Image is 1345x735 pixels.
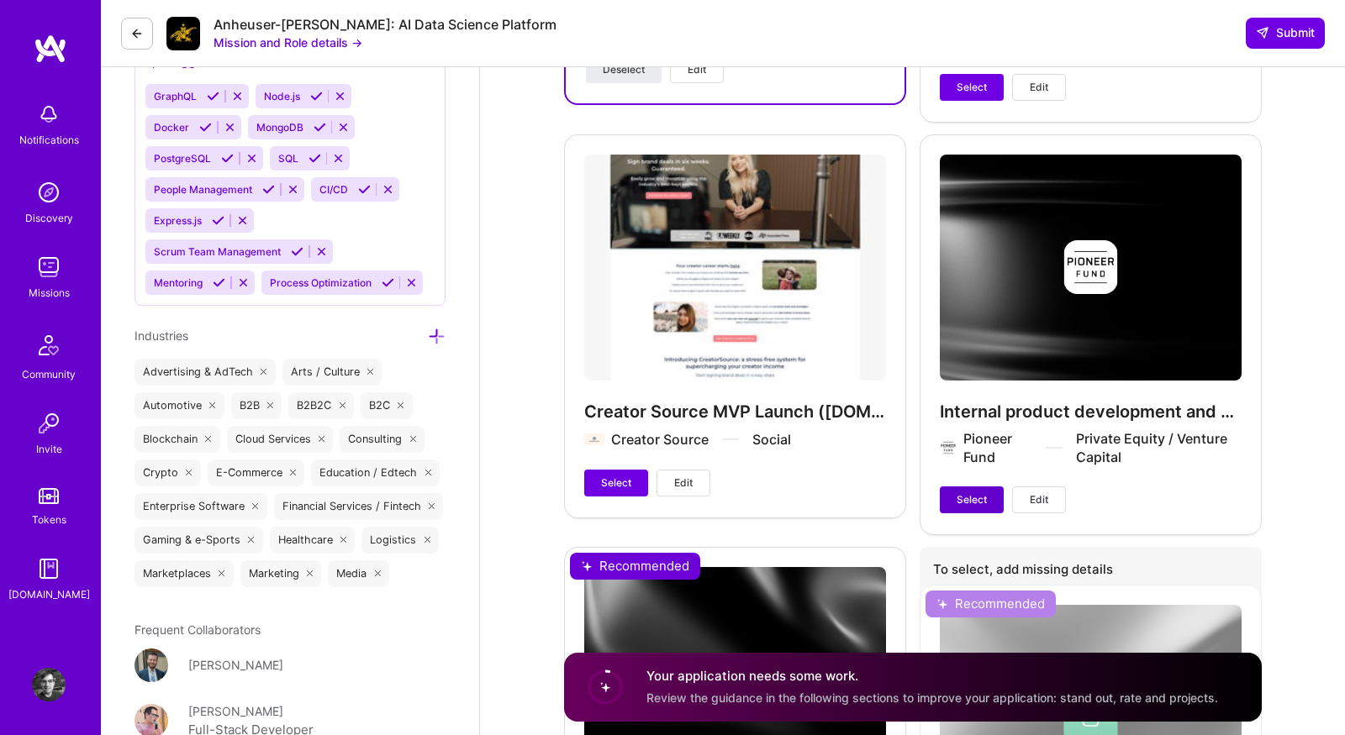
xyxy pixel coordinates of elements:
img: Community [29,325,69,365]
i: icon Close [205,436,212,443]
div: Arts / Culture [282,359,382,386]
button: Edit [670,56,724,83]
i: icon Close [398,402,404,409]
span: Docker [154,121,189,134]
i: Accept [212,214,224,227]
i: Accept [291,245,303,258]
span: Edit [1030,80,1048,95]
i: Reject [287,183,299,196]
div: Consulting [340,426,425,453]
i: Accept [199,121,212,134]
img: teamwork [32,250,66,284]
div: Missions [29,284,70,302]
i: icon Close [367,369,374,375]
i: icon Close [319,436,325,443]
div: Logistics [361,527,439,554]
span: Edit [688,62,706,77]
img: User Avatar [134,648,168,682]
div: E-Commerce [208,459,305,486]
img: discovery [32,176,66,209]
div: Enterprise Software [134,493,267,520]
span: MongoDB [256,121,303,134]
i: Reject [231,90,244,102]
img: User Avatar [32,668,66,701]
i: icon Close [248,537,255,543]
i: Reject [382,183,394,196]
i: icon Close [219,570,225,577]
i: icon Close [425,470,431,476]
button: Edit [1012,74,1066,101]
i: icon Close [340,537,347,543]
i: icon Close [409,436,416,443]
span: Edit [1030,492,1048,507]
div: Media [328,560,389,587]
div: B2C [361,392,413,419]
i: icon Close [252,503,259,510]
div: B2B [231,392,282,419]
button: Select [940,486,1004,513]
button: Select [584,470,648,496]
h4: Your application needs some work. [646,668,1218,685]
span: Edit [674,475,693,491]
div: Crypto [134,459,201,486]
i: icon Close [429,503,435,510]
div: Discovery [25,209,73,227]
span: Frequent Collaborators [134,622,261,637]
div: Marketing [240,560,322,587]
button: Submit [1246,18,1325,48]
span: Mentoring [154,276,203,289]
i: icon LeftArrowDark [130,27,144,40]
div: Financial Services / Fintech [274,493,444,520]
img: Invite [32,407,66,440]
i: Accept [221,152,234,165]
a: User Avatar[PERSON_NAME] [134,648,446,682]
i: icon Close [290,470,297,476]
i: icon Close [374,570,381,577]
div: [PERSON_NAME] [188,656,283,674]
i: Reject [332,152,345,165]
i: Accept [314,121,326,134]
i: Accept [213,276,225,289]
span: CI/CD [319,183,348,196]
div: Notifications [19,131,79,149]
i: Reject [245,152,258,165]
span: PostgreSQL [154,152,211,165]
i: icon Close [424,537,430,543]
span: Select [601,475,631,491]
span: People Management [154,183,252,196]
span: Select [957,80,987,95]
i: icon Close [267,402,274,409]
i: Accept [309,152,321,165]
span: SQL [278,152,298,165]
span: Process Optimization [270,276,372,289]
div: Tokens [32,511,66,528]
span: Submit [1256,24,1315,41]
i: icon Close [261,369,267,375]
i: icon Close [339,402,345,409]
button: Deselect [586,56,662,83]
i: Reject [337,121,350,134]
div: Invite [36,440,62,458]
i: Accept [382,276,394,289]
img: logo [34,34,67,64]
div: [DOMAIN_NAME] [8,585,90,603]
i: icon Close [209,402,216,409]
div: Marketplaces [134,560,234,587]
a: User Avatar [28,668,70,701]
i: Reject [224,121,236,134]
span: Deselect [603,62,645,77]
span: Select [957,492,987,507]
img: tokens [39,488,59,504]
div: Education / Edtech [311,459,440,486]
i: Reject [405,276,418,289]
button: Edit [1012,486,1066,513]
button: Edit [657,470,710,496]
div: To select, add missing details [920,547,1262,596]
img: bell [32,97,66,131]
i: Accept [262,183,275,196]
i: Accept [207,90,219,102]
div: Community [22,365,76,383]
i: icon Close [307,570,314,577]
div: Automotive [134,392,224,419]
img: guide book [32,552,66,585]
